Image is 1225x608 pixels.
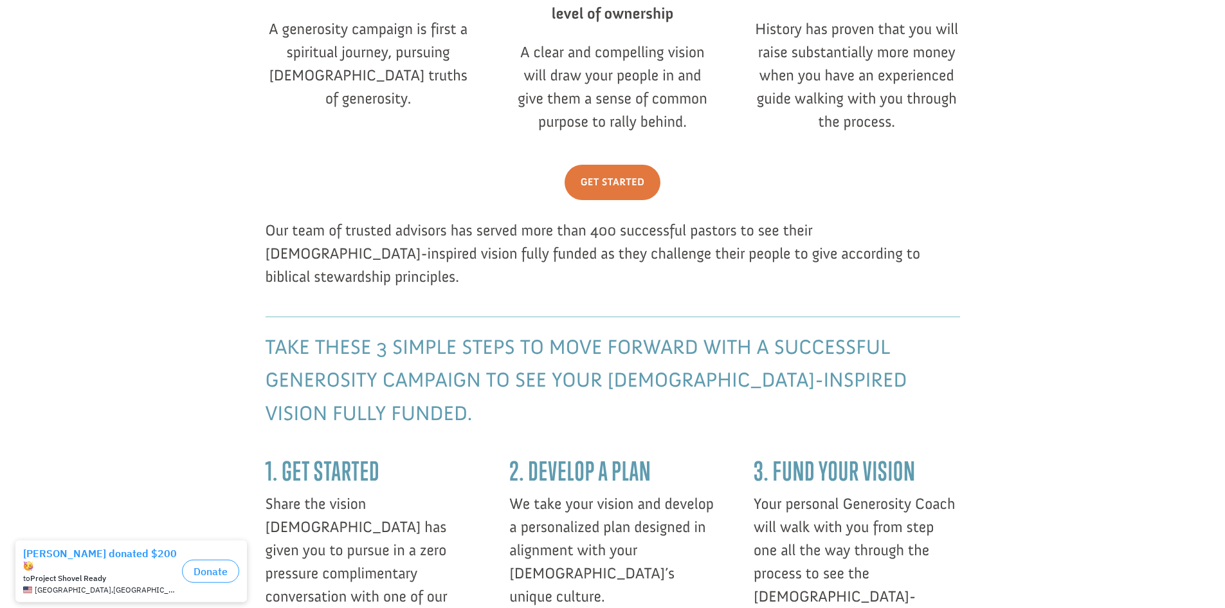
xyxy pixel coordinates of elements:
[755,20,958,131] span: History has proven that you will raise substantially more money when you have an experienced guid...
[509,495,714,606] span: We take your vision and develop a personalized plan designed in alignment with your [DEMOGRAPHIC_...
[754,456,916,486] span: 3. Fund Your Vision
[23,13,177,39] div: [PERSON_NAME] donated $200
[266,335,907,425] span: Take these 3 simple steps to move forward with a successful generosity campaign to see your [DEMO...
[269,20,467,108] span: A generosity campaign is first a spiritual journey, pursuing [DEMOGRAPHIC_DATA] truths of generos...
[23,51,32,60] img: US.png
[23,27,33,37] img: emoji partyFace
[565,165,661,200] a: Get started
[266,456,380,486] span: 1. Get Started
[266,221,920,286] span: Our team of trusted advisors has served more than 400 successful pastors to see their [DEMOGRAPHI...
[182,26,239,49] button: Donate
[23,40,177,49] div: to
[35,51,177,60] span: [GEOGRAPHIC_DATA] , [GEOGRAPHIC_DATA]
[30,39,106,49] strong: Project Shovel Ready
[509,456,651,486] span: 2. Develop a Plan
[518,43,707,131] span: A clear and compelling vision will draw your people in and give them a sense of common purpose to...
